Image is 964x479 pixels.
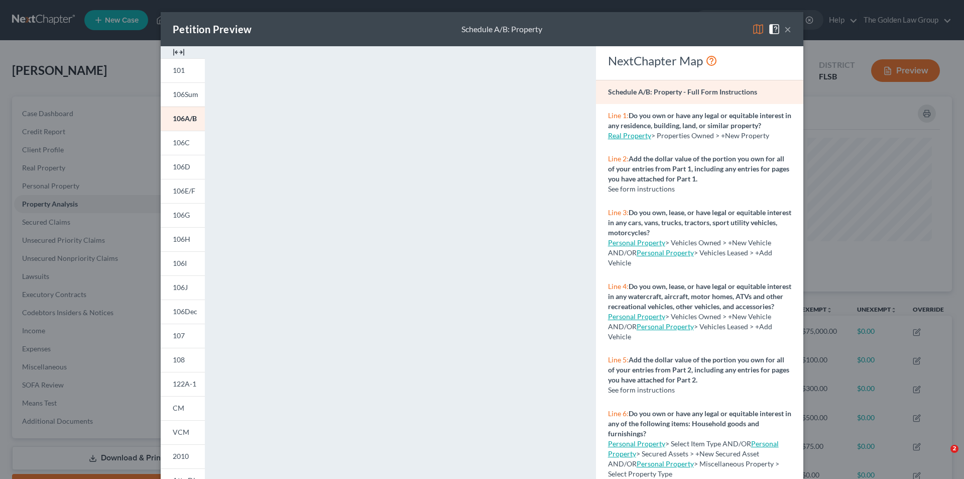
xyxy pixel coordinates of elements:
[608,282,791,311] strong: Do you own, lease, or have legal or equitable interest in any watercraft, aircraft, motor homes, ...
[161,444,205,468] a: 2010
[608,312,665,321] a: Personal Property
[173,235,190,243] span: 106H
[608,154,789,183] strong: Add the dollar value of the portion you own for all of your entries from Part 1, including any en...
[752,23,764,35] img: map-eea8200ae884c6f1103ae1953ef3d486a96c86aabb227e865a55264e3737af1f.svg
[608,208,791,237] strong: Do you own, lease, or have legal or equitable interest in any cars, vans, trucks, tractors, sport...
[173,162,190,171] span: 106D
[608,386,675,394] span: See form instructions
[768,23,780,35] img: help-close-5ba153eb36485ed6c1ea00a893f15db1cb9b99d6cae46e1a8edb6c62d00a1a76.svg
[161,275,205,300] a: 106J
[608,238,771,257] span: > Vehicles Owned > +New Vehicle AND/OR
[637,459,694,468] a: Personal Property
[608,312,771,331] span: > Vehicles Owned > +New Vehicle AND/OR
[637,248,694,257] a: Personal Property
[608,355,629,364] span: Line 5:
[161,348,205,372] a: 108
[173,259,187,267] span: 106I
[161,82,205,107] a: 106Sum
[608,53,791,69] div: NextChapter Map
[608,111,791,130] strong: Do you own or have any legal or equitable interest in any residence, building, land, or similar p...
[161,420,205,444] a: VCM
[608,459,779,478] span: > Miscellaneous Property > Select Property Type
[173,379,196,388] span: 122A-1
[161,107,205,131] a: 106A/B
[608,439,779,458] a: Personal Property
[784,23,791,35] button: ×
[173,46,185,58] img: expand-e0f6d898513216a626fdd78e52531dac95497ffd26381d4c15ee2fc46db09dca.svg
[173,186,195,195] span: 106E/F
[608,282,629,291] span: Line 4:
[161,131,205,155] a: 106C
[608,208,629,217] span: Line 3:
[173,404,184,412] span: CM
[608,184,675,193] span: See form instructions
[173,90,198,99] span: 106Sum
[173,355,185,364] span: 108
[161,300,205,324] a: 106Dec
[173,211,190,219] span: 106G
[608,248,772,267] span: > Vehicles Leased > +Add Vehicle
[608,439,665,448] a: Personal Property
[173,66,185,74] span: 101
[608,131,651,140] a: Real Property
[608,409,791,438] strong: Do you own or have any legal or equitable interest in any of the following items: Household goods...
[651,131,769,140] span: > Properties Owned > +New Property
[608,322,772,341] span: > Vehicles Leased > +Add Vehicle
[608,355,789,384] strong: Add the dollar value of the portion you own for all of your entries from Part 2, including any en...
[608,154,629,163] span: Line 2:
[608,439,779,468] span: > Secured Assets > +New Secured Asset AND/OR
[608,111,629,120] span: Line 1:
[930,445,954,469] iframe: Intercom live chat
[161,203,205,227] a: 106G
[173,452,189,460] span: 2010
[161,396,205,420] a: CM
[161,324,205,348] a: 107
[173,307,197,316] span: 106Dec
[173,138,190,147] span: 106C
[173,428,189,436] span: VCM
[173,22,252,36] div: Petition Preview
[950,445,958,453] span: 2
[161,251,205,275] a: 106I
[161,179,205,203] a: 106E/F
[161,372,205,396] a: 122A-1
[173,331,185,340] span: 107
[608,87,757,96] strong: Schedule A/B: Property - Full Form Instructions
[461,24,542,35] div: Schedule A/B: Property
[637,322,694,331] a: Personal Property
[173,114,197,123] span: 106A/B
[608,238,665,247] a: Personal Property
[173,283,188,292] span: 106J
[608,439,751,448] span: > Select Item Type AND/OR
[161,155,205,179] a: 106D
[608,409,629,418] span: Line 6:
[161,58,205,82] a: 101
[161,227,205,251] a: 106H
